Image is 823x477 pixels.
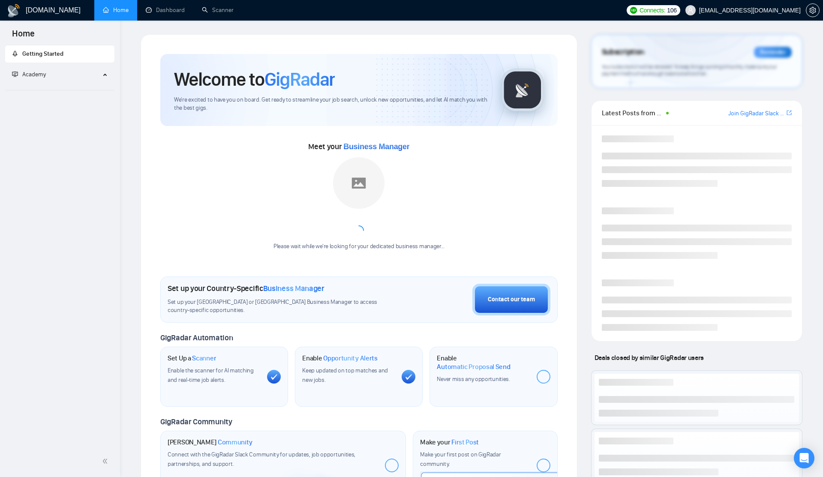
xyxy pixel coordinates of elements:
button: setting [806,3,820,17]
span: double-left [102,457,111,465]
span: Community [218,438,252,447]
span: Connects: [640,6,665,15]
a: searchScanner [202,6,234,14]
h1: [PERSON_NAME] [168,438,252,447]
span: Opportunity Alerts [323,354,378,363]
span: 106 [667,6,676,15]
span: export [787,109,792,116]
a: homeHome [103,6,129,14]
img: placeholder.png [333,157,384,209]
div: Contact our team [488,295,535,304]
span: First Post [451,438,479,447]
span: Enable the scanner for AI matching and real-time job alerts. [168,367,254,384]
span: GigRadar [264,68,335,91]
span: Deals closed by similar GigRadar users [591,350,707,365]
span: Getting Started [22,50,63,57]
span: Meet your [308,142,409,151]
h1: Set Up a [168,354,216,363]
span: Business Manager [263,284,324,293]
span: GigRadar Automation [160,333,233,342]
img: logo [7,4,21,18]
h1: Enable [302,354,378,363]
span: fund-projection-screen [12,71,18,77]
span: Keep updated on top matches and new jobs. [302,367,388,384]
span: GigRadar Community [160,417,232,426]
h1: Make your [420,438,479,447]
a: dashboardDashboard [146,6,185,14]
span: Subscription [602,45,644,60]
img: gigradar-logo.png [501,69,544,111]
span: Latest Posts from the GigRadar Community [602,108,664,118]
span: Business Manager [343,142,409,151]
a: setting [806,7,820,14]
div: Please wait while we're looking for your dedicated business manager... [268,243,450,251]
span: Automatic Proposal Send [437,363,510,371]
span: Make your first post on GigRadar community. [420,451,501,468]
a: Join GigRadar Slack Community [728,109,785,118]
div: Open Intercom Messenger [794,448,814,468]
button: Contact our team [472,284,550,315]
a: export [787,109,792,117]
span: Academy [22,71,46,78]
span: We're excited to have you on board. Get ready to streamline your job search, unlock new opportuni... [174,96,487,112]
li: Academy Homepage [5,87,114,92]
span: Home [5,27,42,45]
span: Your subscription will be renewed. To keep things running smoothly, make sure your payment method... [602,63,777,77]
span: Set up your [GEOGRAPHIC_DATA] or [GEOGRAPHIC_DATA] Business Manager to access country-specific op... [168,298,397,315]
div: Reminder [754,47,792,58]
span: Connect with the GigRadar Slack Community for updates, job opportunities, partnerships, and support. [168,451,355,468]
span: user [688,7,694,13]
img: upwork-logo.png [630,7,637,14]
span: Never miss any opportunities. [437,375,510,383]
span: Scanner [192,354,216,363]
h1: Welcome to [174,68,335,91]
h1: Set up your Country-Specific [168,284,324,293]
li: Getting Started [5,45,114,63]
h1: Enable [437,354,529,371]
span: Academy [12,71,46,78]
span: rocket [12,51,18,57]
span: setting [806,7,819,14]
span: loading [353,225,364,236]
